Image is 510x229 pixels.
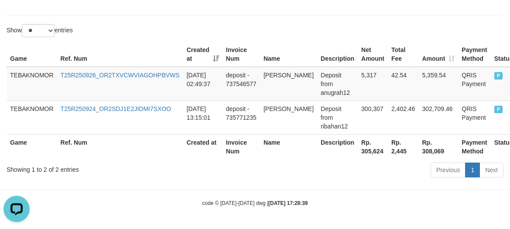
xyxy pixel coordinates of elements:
td: deposit - 735771235 [222,101,260,134]
small: code © [DATE]-[DATE] dwg | [202,200,308,206]
td: TEBAKNOMOR [7,101,57,134]
th: Payment Method [458,134,490,159]
strong: [DATE] 17:28:39 [268,200,308,206]
select: Showentries [22,24,55,37]
td: QRIS Payment [458,101,490,134]
td: 2,402.46 [388,101,419,134]
th: Invoice Num [222,42,260,67]
th: Rp. 305,624 [358,134,388,159]
a: Previous [431,163,466,177]
th: Total Fee [388,42,419,67]
th: Game [7,42,57,67]
th: Description [317,134,358,159]
th: Amount: activate to sort column ascending [418,42,458,67]
th: Game [7,134,57,159]
td: 5,359.54 [418,67,458,101]
th: Created at [183,134,222,159]
th: Description [317,42,358,67]
td: [DATE] 02:49:37 [183,67,222,101]
td: [PERSON_NAME] [260,67,317,101]
th: Net Amount [358,42,388,67]
div: Showing 1 to 2 of 2 entries [7,162,206,174]
td: 300,307 [358,101,388,134]
td: deposit - 737546577 [222,67,260,101]
a: T25R250924_OR2SDJ1E2JIDMI7SXOO [61,105,171,112]
td: Deposit from anugrah12 [317,67,358,101]
td: 5,317 [358,67,388,101]
td: [DATE] 13:15:01 [183,101,222,134]
th: Invoice Num [222,134,260,159]
button: Open LiveChat chat widget [3,3,30,30]
th: Name [260,42,317,67]
td: 302,709.46 [418,101,458,134]
span: PAID [494,72,503,80]
th: Rp. 308,069 [418,134,458,159]
a: Next [479,163,503,177]
th: Payment Method [458,42,490,67]
td: [PERSON_NAME] [260,101,317,134]
a: T25R250926_OR2TXVCWVIAGOHPBVWS [61,72,180,79]
th: Name [260,134,317,159]
label: Show entries [7,24,73,37]
th: Ref. Num [57,134,183,159]
a: 1 [465,163,480,177]
th: Ref. Num [57,42,183,67]
td: TEBAKNOMOR [7,67,57,101]
td: QRIS Payment [458,67,490,101]
span: PAID [494,106,503,113]
th: Created at: activate to sort column ascending [183,42,222,67]
td: 42.54 [388,67,419,101]
td: Deposit from ribahan12 [317,101,358,134]
th: Rp. 2,445 [388,134,419,159]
